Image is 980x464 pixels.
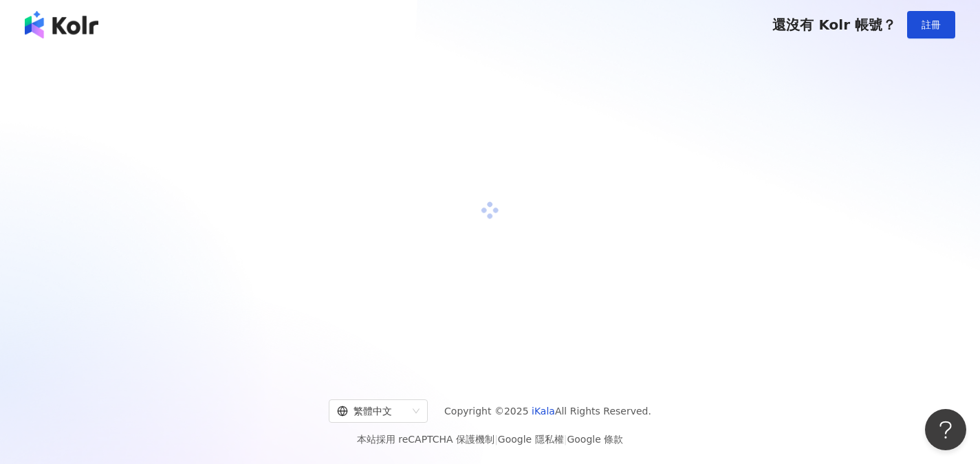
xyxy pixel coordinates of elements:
[494,434,498,445] span: |
[922,19,941,30] span: 註冊
[357,431,623,448] span: 本站採用 reCAPTCHA 保護機制
[25,11,98,38] img: logo
[532,406,555,417] a: iKala
[564,434,567,445] span: |
[925,409,966,450] iframe: Help Scout Beacon - Open
[567,434,623,445] a: Google 條款
[498,434,564,445] a: Google 隱私權
[444,403,651,419] span: Copyright © 2025 All Rights Reserved.
[337,400,407,422] div: 繁體中文
[907,11,955,38] button: 註冊
[772,16,896,33] span: 還沒有 Kolr 帳號？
